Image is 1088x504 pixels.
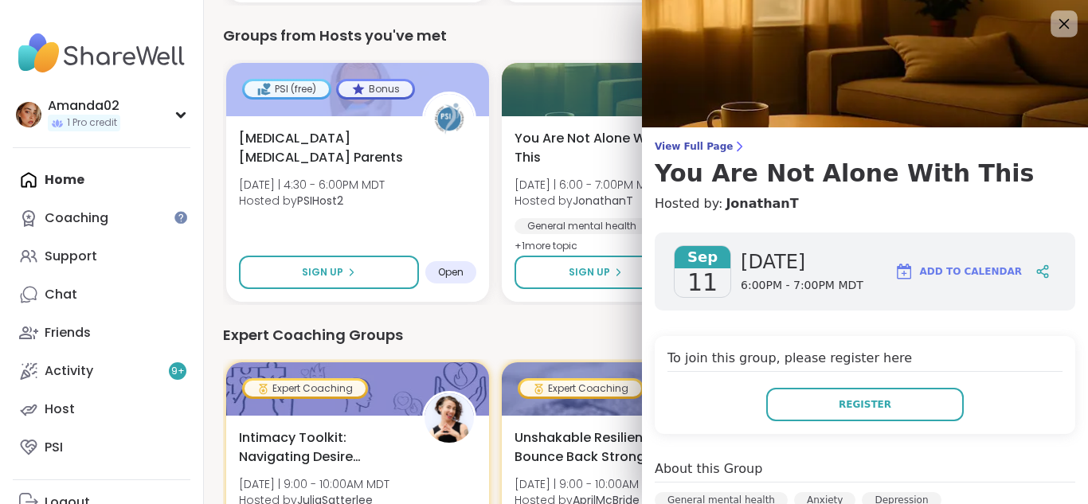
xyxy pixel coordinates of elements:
[766,388,964,421] button: Register
[655,194,1075,213] h4: Hosted by:
[48,97,120,115] div: Amanda02
[741,278,863,294] span: 6:00PM - 7:00PM MDT
[45,248,97,265] div: Support
[45,362,93,380] div: Activity
[13,199,190,237] a: Coaching
[45,209,108,227] div: Coaching
[297,193,343,209] b: PSIHost2
[67,116,117,130] span: 1 Pro credit
[239,129,405,167] span: [MEDICAL_DATA] [MEDICAL_DATA] Parents
[667,349,1063,372] h4: To join this group, please register here
[13,314,190,352] a: Friends
[13,275,190,314] a: Chat
[45,439,63,456] div: PSI
[223,25,1069,47] div: Groups from Hosts you've met
[515,476,665,492] span: [DATE] | 9:00 - 10:00AM MDT
[425,393,474,443] img: JuliaSatterlee
[515,428,680,467] span: Unshakable Resilience: Bounce Back Stronger
[45,324,91,342] div: Friends
[245,81,329,97] div: PSI (free)
[515,218,649,234] div: General mental health
[655,159,1075,188] h3: You Are Not Alone With This
[655,459,762,479] h4: About this Group
[839,397,891,412] span: Register
[515,256,676,289] button: Sign Up
[520,381,641,397] div: Expert Coaching
[515,193,659,209] span: Hosted by
[13,237,190,275] a: Support
[239,476,389,492] span: [DATE] | 9:00 - 10:00AM MDT
[515,177,659,193] span: [DATE] | 6:00 - 7:00PM MDT
[13,390,190,428] a: Host
[13,352,190,390] a: Activity9+
[16,102,41,127] img: Amanda02
[573,193,633,209] b: JonathanT
[894,262,914,281] img: ShareWell Logomark
[13,25,190,81] img: ShareWell Nav Logo
[675,246,730,268] span: Sep
[171,365,185,378] span: 9 +
[13,428,190,467] a: PSI
[425,94,474,143] img: PSIHost2
[223,324,1069,346] div: Expert Coaching Groups
[726,194,798,213] a: JonathanT
[239,193,385,209] span: Hosted by
[687,268,718,297] span: 11
[741,249,863,275] span: [DATE]
[920,264,1022,279] span: Add to Calendar
[239,177,385,193] span: [DATE] | 4:30 - 6:00PM MDT
[302,265,343,279] span: Sign Up
[569,265,610,279] span: Sign Up
[45,400,75,418] div: Host
[655,140,1075,188] a: View Full PageYou Are Not Alone With This
[655,140,1075,153] span: View Full Page
[887,252,1029,291] button: Add to Calendar
[245,381,366,397] div: Expert Coaching
[438,266,464,279] span: Open
[45,286,77,303] div: Chat
[339,81,413,97] div: Bonus
[174,211,187,224] iframe: Spotlight
[239,428,405,467] span: Intimacy Toolkit: Navigating Desire Dynamics
[515,129,680,167] span: You Are Not Alone With This
[239,256,419,289] button: Sign Up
